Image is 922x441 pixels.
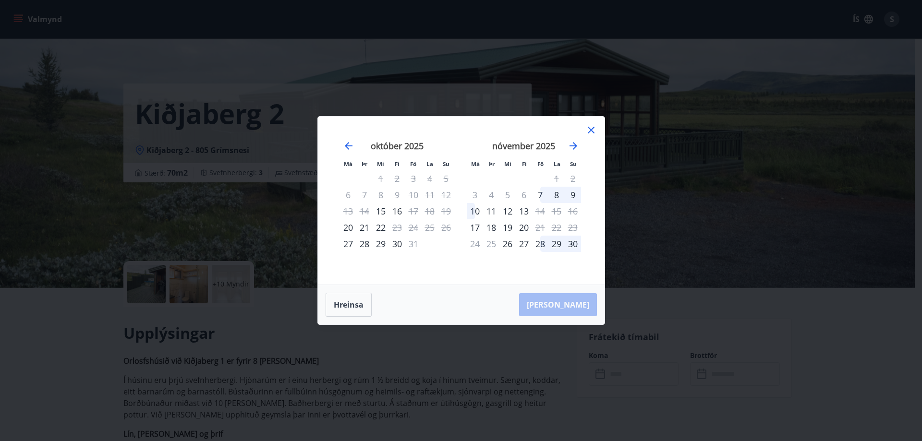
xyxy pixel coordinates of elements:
[516,236,532,252] td: Choose fimmtudagur, 27. nóvember 2025 as your check-in date. It’s available.
[565,187,581,203] div: 9
[377,160,384,167] small: Mi
[499,203,516,219] td: Choose miðvikudagur, 12. nóvember 2025 as your check-in date. It’s available.
[422,187,438,203] td: Not available. laugardagur, 11. október 2025
[340,203,356,219] td: Not available. mánudagur, 13. október 2025
[483,219,499,236] div: 18
[389,203,405,219] div: 16
[340,219,356,236] td: Choose mánudagur, 20. október 2025 as your check-in date. It’s available.
[438,187,454,203] td: Not available. sunnudagur, 12. október 2025
[405,219,422,236] td: Not available. föstudagur, 24. október 2025
[438,219,454,236] td: Not available. sunnudagur, 26. október 2025
[483,187,499,203] td: Not available. þriðjudagur, 4. nóvember 2025
[532,236,548,252] div: 28
[356,203,373,219] td: Not available. þriðjudagur, 14. október 2025
[356,187,373,203] td: Not available. þriðjudagur, 7. október 2025
[389,170,405,187] td: Not available. fimmtudagur, 2. október 2025
[489,160,495,167] small: Þr
[405,203,422,219] div: Aðeins útritun í boði
[326,293,372,317] button: Hreinsa
[373,203,389,219] div: Aðeins innritun í boði
[373,236,389,252] td: Choose miðvikudagur, 29. október 2025 as your check-in date. It’s available.
[389,236,405,252] td: Choose fimmtudagur, 30. október 2025 as your check-in date. It’s available.
[344,160,352,167] small: Má
[438,170,454,187] td: Not available. sunnudagur, 5. október 2025
[548,187,565,203] td: Choose laugardagur, 8. nóvember 2025 as your check-in date. It’s available.
[389,187,405,203] td: Not available. fimmtudagur, 9. október 2025
[340,236,356,252] td: Choose mánudagur, 27. október 2025 as your check-in date. It’s available.
[532,187,548,203] td: Choose föstudagur, 7. nóvember 2025 as your check-in date. It’s available.
[565,219,581,236] td: Not available. sunnudagur, 23. nóvember 2025
[516,236,532,252] div: 27
[565,203,581,219] td: Not available. sunnudagur, 16. nóvember 2025
[422,219,438,236] td: Not available. laugardagur, 25. október 2025
[340,187,356,203] td: Not available. mánudagur, 6. október 2025
[548,187,565,203] div: 8
[532,203,548,219] td: Not available. föstudagur, 14. nóvember 2025
[405,236,422,252] div: Aðeins útritun í boði
[548,203,565,219] td: Not available. laugardagur, 15. nóvember 2025
[471,160,480,167] small: Má
[373,170,389,187] td: Not available. miðvikudagur, 1. október 2025
[548,236,565,252] div: 29
[483,203,499,219] div: 11
[443,160,449,167] small: Su
[362,160,367,167] small: Þr
[340,236,356,252] div: Aðeins innritun í boði
[548,219,565,236] td: Not available. laugardagur, 22. nóvember 2025
[371,140,424,152] strong: október 2025
[343,140,354,152] div: Move backward to switch to the previous month.
[373,219,389,236] div: 22
[405,203,422,219] td: Not available. föstudagur, 17. október 2025
[492,140,555,152] strong: nóvember 2025
[329,128,593,273] div: Calendar
[499,219,516,236] div: 19
[467,236,483,252] td: Not available. mánudagur, 24. nóvember 2025
[373,236,389,252] div: 29
[516,187,532,203] td: Not available. fimmtudagur, 6. nóvember 2025
[516,203,532,219] td: Choose fimmtudagur, 13. nóvember 2025 as your check-in date. It’s available.
[568,140,579,152] div: Move forward to switch to the next month.
[483,219,499,236] td: Choose þriðjudagur, 18. nóvember 2025 as your check-in date. It’s available.
[516,219,532,236] div: 20
[516,219,532,236] td: Choose fimmtudagur, 20. nóvember 2025 as your check-in date. It’s available.
[554,160,560,167] small: La
[389,219,405,236] div: Aðeins útritun í boði
[532,187,548,203] div: Aðeins innritun í boði
[483,203,499,219] td: Choose þriðjudagur, 11. nóvember 2025 as your check-in date. It’s available.
[389,219,405,236] td: Not available. fimmtudagur, 23. október 2025
[532,219,548,236] td: Not available. föstudagur, 21. nóvember 2025
[565,187,581,203] td: Choose sunnudagur, 9. nóvember 2025 as your check-in date. It’s available.
[340,219,356,236] div: Aðeins innritun í boði
[422,170,438,187] td: Not available. laugardagur, 4. október 2025
[405,187,422,203] td: Not available. föstudagur, 10. október 2025
[467,219,483,236] div: Aðeins innritun í boði
[499,219,516,236] td: Choose miðvikudagur, 19. nóvember 2025 as your check-in date. It’s available.
[499,236,516,252] div: Aðeins innritun í boði
[499,187,516,203] td: Not available. miðvikudagur, 5. nóvember 2025
[516,203,532,219] div: 13
[467,219,483,236] td: Choose mánudagur, 17. nóvember 2025 as your check-in date. It’s available.
[422,203,438,219] td: Not available. laugardagur, 18. október 2025
[426,160,433,167] small: La
[373,219,389,236] td: Choose miðvikudagur, 22. október 2025 as your check-in date. It’s available.
[499,203,516,219] div: 12
[410,160,416,167] small: Fö
[522,160,527,167] small: Fi
[438,203,454,219] td: Not available. sunnudagur, 19. október 2025
[532,203,548,219] div: Aðeins útritun í boði
[356,236,373,252] div: 28
[565,170,581,187] td: Not available. sunnudagur, 2. nóvember 2025
[467,203,483,219] td: Choose mánudagur, 10. nóvember 2025 as your check-in date. It’s available.
[356,219,373,236] td: Choose þriðjudagur, 21. október 2025 as your check-in date. It’s available.
[548,236,565,252] td: Choose laugardagur, 29. nóvember 2025 as your check-in date. It’s available.
[373,203,389,219] td: Choose miðvikudagur, 15. október 2025 as your check-in date. It’s available.
[504,160,511,167] small: Mi
[389,203,405,219] td: Choose fimmtudagur, 16. október 2025 as your check-in date. It’s available.
[548,170,565,187] td: Not available. laugardagur, 1. nóvember 2025
[570,160,577,167] small: Su
[499,236,516,252] td: Choose miðvikudagur, 26. nóvember 2025 as your check-in date. It’s available.
[565,236,581,252] div: 30
[389,236,405,252] div: 30
[405,170,422,187] td: Not available. föstudagur, 3. október 2025
[356,219,373,236] div: 21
